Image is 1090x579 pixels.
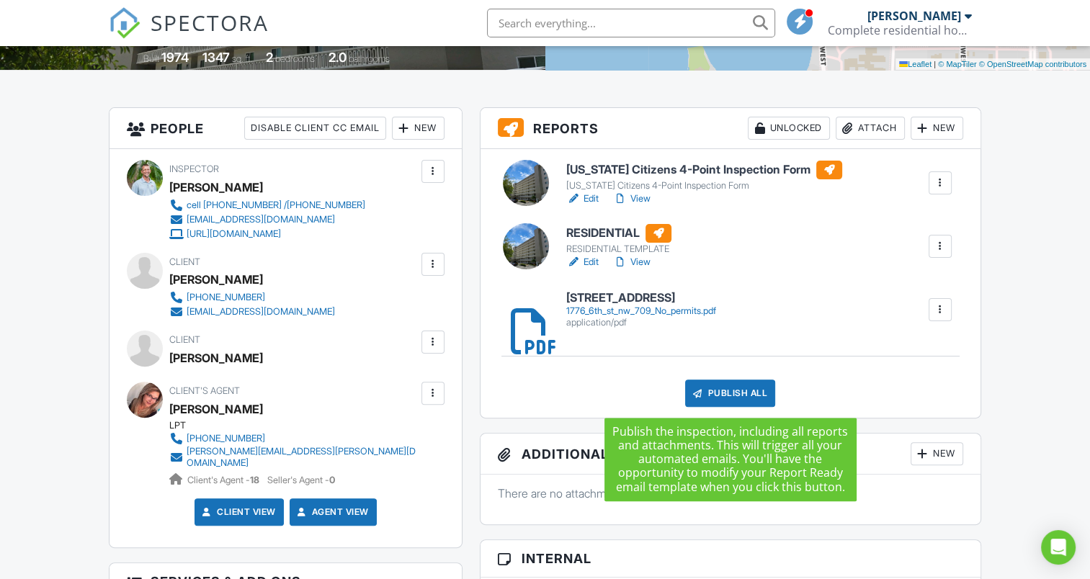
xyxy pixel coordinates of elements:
h3: Reports [481,108,980,149]
div: 1974 [161,50,189,65]
div: [US_STATE] Citizens 4-Point Inspection Form [566,180,842,192]
span: bedrooms [275,53,315,64]
a: [US_STATE] Citizens 4-Point Inspection Form [US_STATE] Citizens 4-Point Inspection Form [566,161,842,192]
span: | [934,60,936,68]
div: Disable Client CC Email [244,117,386,140]
a: [EMAIL_ADDRESS][DOMAIN_NAME] [169,212,365,227]
h6: RESIDENTIAL [566,224,671,243]
div: [PERSON_NAME] [169,347,263,369]
a: Edit [566,192,599,206]
a: [PHONE_NUMBER] [169,290,335,305]
div: application/pdf [566,317,716,328]
div: 1347 [202,50,230,65]
img: The Best Home Inspection Software - Spectora [109,7,140,39]
span: sq. ft. [232,53,252,64]
span: Client's Agent [169,385,240,396]
a: Agent View [295,505,369,519]
div: Publish All [685,380,775,407]
div: [PERSON_NAME] [867,9,961,23]
a: Client View [200,505,276,519]
div: Attach [836,117,905,140]
a: © OpenStreetMap contributors [979,60,1086,68]
div: [PERSON_NAME] [169,269,263,290]
div: New [911,117,963,140]
div: Unlocked [748,117,830,140]
a: [STREET_ADDRESS] 1776_6th_st_nw_709_No_permits.pdf application/pdf [566,292,716,328]
div: New [911,442,963,465]
div: LPT [169,420,429,431]
input: Search everything... [487,9,775,37]
div: [PERSON_NAME][EMAIL_ADDRESS][PERSON_NAME][DOMAIN_NAME] [187,446,417,469]
span: Built [143,53,159,64]
a: [URL][DOMAIN_NAME] [169,227,365,241]
span: Client's Agent - [187,475,262,485]
strong: 18 [250,475,259,485]
a: Leaflet [899,60,932,68]
span: SPECTORA [151,7,269,37]
span: bathrooms [349,53,390,64]
div: Open Intercom Messenger [1041,530,1076,565]
div: [PHONE_NUMBER] [187,292,265,303]
div: 2.0 [329,50,347,65]
a: © MapTiler [938,60,977,68]
div: [EMAIL_ADDRESS][DOMAIN_NAME] [187,214,335,225]
a: View [613,192,651,206]
a: [PHONE_NUMBER] [169,431,417,446]
div: 2 [266,50,273,65]
span: Client [169,334,200,345]
span: Client [169,256,200,267]
div: RESIDENTIAL TEMPLATE [566,243,671,255]
div: Complete residential home inspections LLC [828,23,972,37]
h3: Additional Documents [481,434,980,475]
div: New [392,117,445,140]
h3: People [110,108,461,149]
h6: [STREET_ADDRESS] [566,292,716,305]
a: RESIDENTIAL RESIDENTIAL TEMPLATE [566,224,671,256]
a: Edit [566,255,599,269]
a: [EMAIL_ADDRESS][DOMAIN_NAME] [169,305,335,319]
div: [PERSON_NAME] [169,176,263,198]
div: [PHONE_NUMBER] [187,433,265,444]
h6: [US_STATE] Citizens 4-Point Inspection Form [566,161,842,179]
a: [PERSON_NAME][EMAIL_ADDRESS][PERSON_NAME][DOMAIN_NAME] [169,446,417,469]
a: View [613,255,651,269]
span: Inspector [169,163,219,174]
div: 1776_6th_st_nw_709_No_permits.pdf [566,305,716,317]
div: [EMAIL_ADDRESS][DOMAIN_NAME] [187,306,335,318]
div: [URL][DOMAIN_NAME] [187,228,281,240]
a: SPECTORA [109,19,269,50]
span: Seller's Agent - [267,475,335,485]
strong: 0 [329,475,335,485]
a: [PERSON_NAME] [169,398,263,420]
p: There are no attachments to this inspection. [498,485,963,501]
div: cell [PHONE_NUMBER] /[PHONE_NUMBER] [187,199,365,211]
a: cell [PHONE_NUMBER] /[PHONE_NUMBER] [169,198,365,212]
h3: Internal [481,540,980,578]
